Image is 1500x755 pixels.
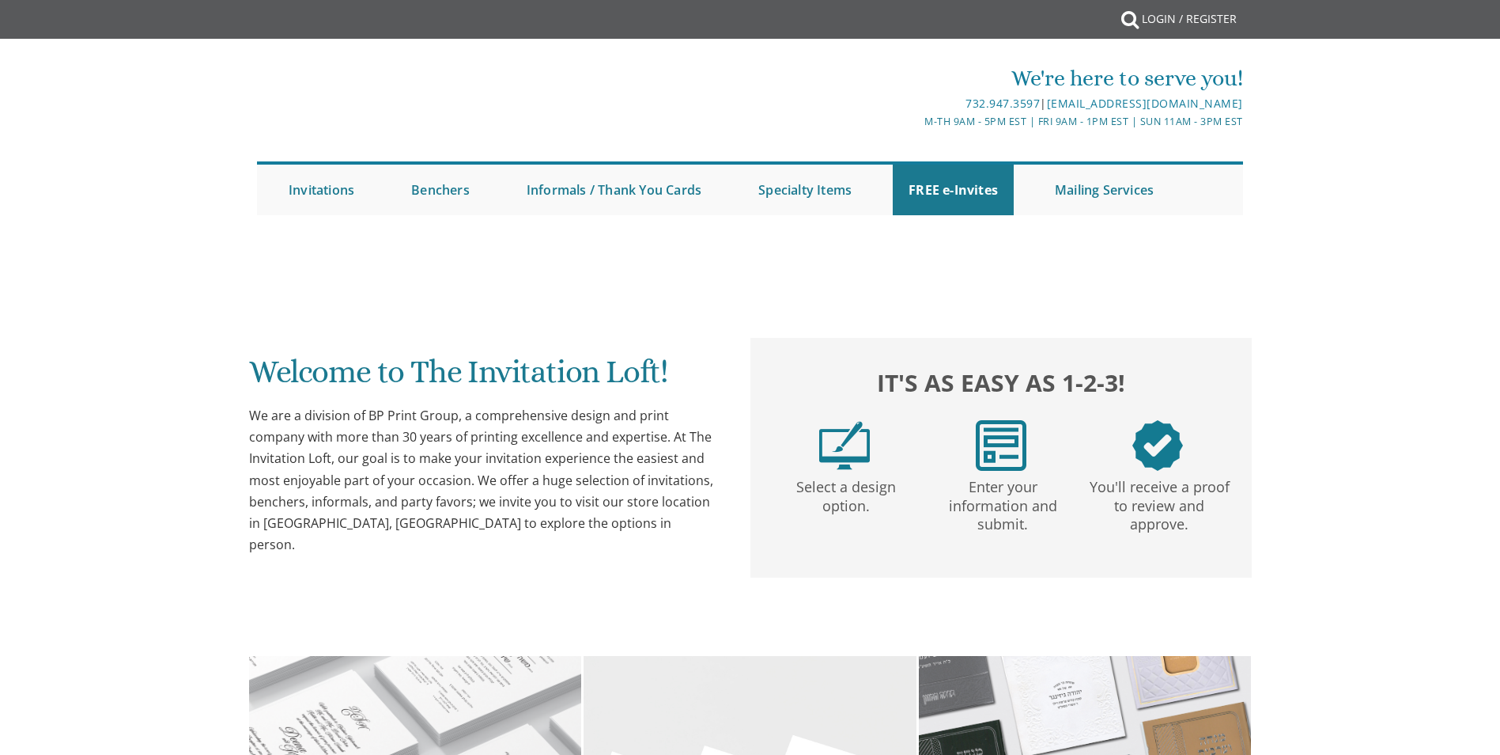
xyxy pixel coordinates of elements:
a: Invitations [273,165,370,215]
h2: It's as easy as 1-2-3! [766,365,1236,400]
div: | [587,94,1243,113]
img: step3.png [1132,420,1183,471]
p: You'll receive a proof to review and approve. [1084,471,1234,534]
a: Specialty Items [742,165,867,215]
a: Mailing Services [1039,165,1169,215]
p: Enter your information and submit. [928,471,1078,534]
a: [EMAIL_ADDRESS][DOMAIN_NAME] [1047,96,1243,111]
a: Benchers [395,165,486,215]
div: M-Th 9am - 5pm EST | Fri 9am - 1pm EST | Sun 11am - 3pm EST [587,113,1243,130]
p: Select a design option. [771,471,921,516]
a: FREE e-Invites [893,165,1014,215]
a: 732.947.3597 [965,96,1040,111]
div: We are a division of BP Print Group, a comprehensive design and print company with more than 30 y... [249,405,719,556]
h1: Welcome to The Invitation Loft! [249,355,719,401]
img: step2.png [976,420,1026,471]
div: We're here to serve you! [587,63,1243,94]
img: step1.png [819,420,870,471]
a: Informals / Thank You Cards [511,165,717,215]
